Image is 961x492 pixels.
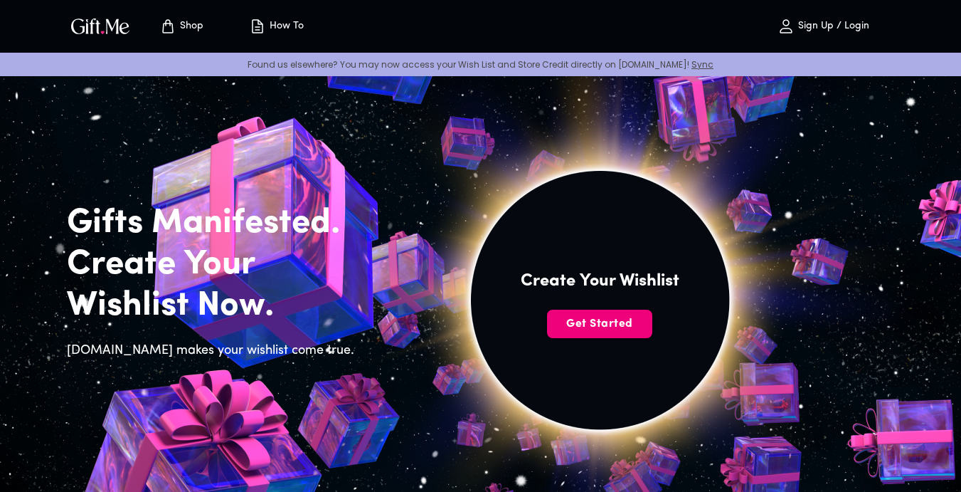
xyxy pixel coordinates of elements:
[11,58,950,70] p: Found us elsewhere? You may now access your Wish List and Store Credit directly on [DOMAIN_NAME]!
[547,310,652,338] button: Get Started
[691,58,713,70] a: Sync
[67,341,363,361] h6: [DOMAIN_NAME] makes your wishlist come true.
[176,21,203,33] p: Shop
[68,16,132,36] img: GiftMe Logo
[67,203,363,244] h2: Gifts Manifested.
[238,4,316,49] button: How To
[67,244,363,286] h2: Create Your
[795,21,869,33] p: Sign Up / Login
[266,21,304,33] p: How To
[547,316,652,332] span: Get Started
[521,270,679,293] h4: Create Your Wishlist
[67,286,363,327] h2: Wishlist Now.
[142,4,221,49] button: Store page
[753,4,895,49] button: Sign Up / Login
[67,18,134,35] button: GiftMe Logo
[249,18,266,35] img: how-to.svg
